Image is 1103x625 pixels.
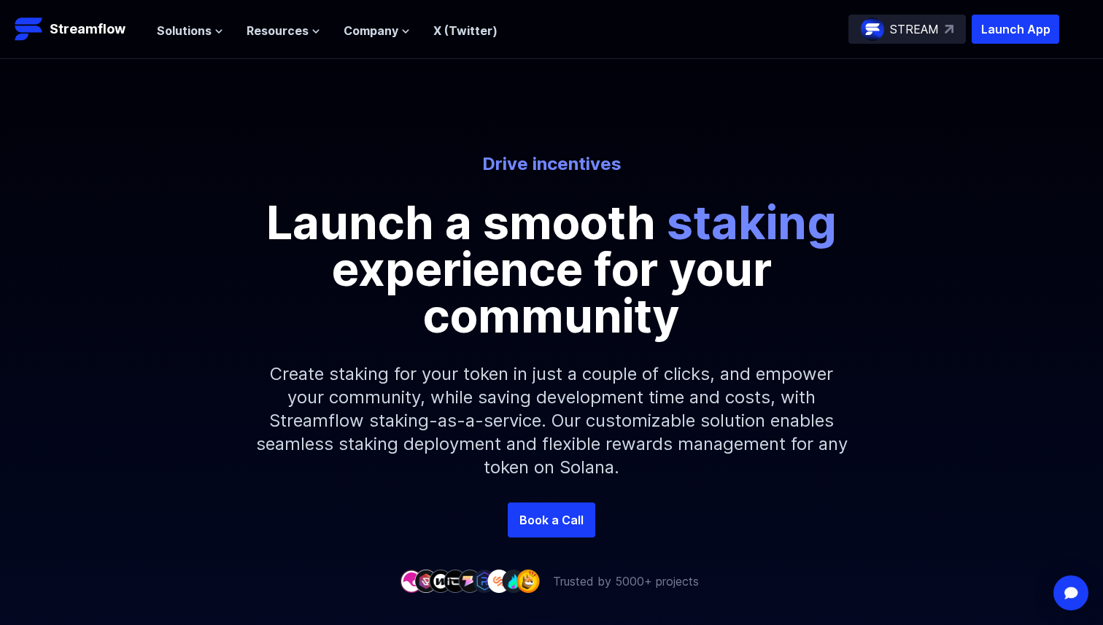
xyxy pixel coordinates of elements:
span: staking [667,194,837,250]
img: company-7 [487,570,511,592]
span: Resources [247,22,309,39]
img: Streamflow Logo [15,15,44,44]
span: Company [344,22,398,39]
p: Launch a smooth experience for your community [223,199,880,339]
button: Solutions [157,22,223,39]
img: company-1 [400,570,423,592]
a: X (Twitter) [433,23,498,38]
a: Book a Call [508,502,595,537]
p: Drive incentives [147,152,956,176]
a: Streamflow [15,15,142,44]
img: top-right-arrow.svg [945,25,953,34]
p: Create staking for your token in just a couple of clicks, and empower your community, while savin... [238,339,865,502]
button: Resources [247,22,320,39]
div: Open Intercom Messenger [1053,575,1088,610]
img: company-4 [444,570,467,592]
img: company-6 [473,570,496,592]
img: streamflow-logo-circle.png [861,18,884,41]
p: Trusted by 5000+ projects [553,572,699,590]
img: company-5 [458,570,481,592]
button: Company [344,22,410,39]
a: STREAM [848,15,966,44]
p: STREAM [890,20,939,38]
img: company-8 [502,570,525,592]
img: company-9 [516,570,540,592]
p: Streamflow [50,19,125,39]
img: company-3 [429,570,452,592]
span: Solutions [157,22,212,39]
button: Launch App [972,15,1059,44]
img: company-2 [414,570,438,592]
